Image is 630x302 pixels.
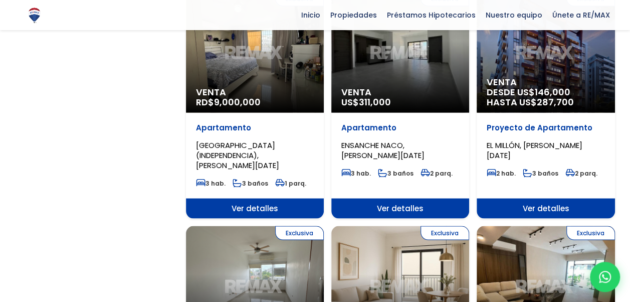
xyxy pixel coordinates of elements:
span: Venta [487,77,604,87]
span: 3 baños [523,169,558,177]
p: Proyecto de Apartamento [487,122,604,132]
span: Inicio [296,8,325,23]
span: Exclusiva [421,226,469,240]
span: DESDE US$ [487,87,604,107]
span: 2 parq. [565,169,597,177]
span: Venta [196,87,314,97]
img: Logo de REMAX [26,7,43,24]
span: EL MILLÓN, [PERSON_NAME][DATE] [487,139,582,160]
span: HASTA US$ [487,97,604,107]
span: Venta [341,87,459,97]
p: Apartamento [341,122,459,132]
p: Apartamento [196,122,314,132]
span: 3 baños [233,179,268,187]
span: 3 hab. [341,169,371,177]
span: Ver detalles [477,198,614,218]
span: Nuestro equipo [481,8,547,23]
span: 2 parq. [421,169,453,177]
span: Ver detalles [186,198,324,218]
span: ENSANCHE NACO, [PERSON_NAME][DATE] [341,139,425,160]
span: US$ [341,96,391,108]
span: Exclusiva [566,226,615,240]
span: 3 baños [378,169,413,177]
span: 311,000 [359,96,391,108]
span: Únete a RE/MAX [547,8,615,23]
span: RD$ [196,96,261,108]
span: Exclusiva [275,226,324,240]
span: Propiedades [325,8,382,23]
span: 146,000 [535,86,570,98]
span: Préstamos Hipotecarios [382,8,481,23]
span: Ver detalles [331,198,469,218]
span: 1 parq. [275,179,306,187]
span: [GEOGRAPHIC_DATA] (INDEPENDENCIA), [PERSON_NAME][DATE] [196,139,279,170]
span: 9,000,000 [214,96,261,108]
span: 287,700 [537,96,574,108]
span: 3 hab. [196,179,226,187]
span: 2 hab. [487,169,516,177]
